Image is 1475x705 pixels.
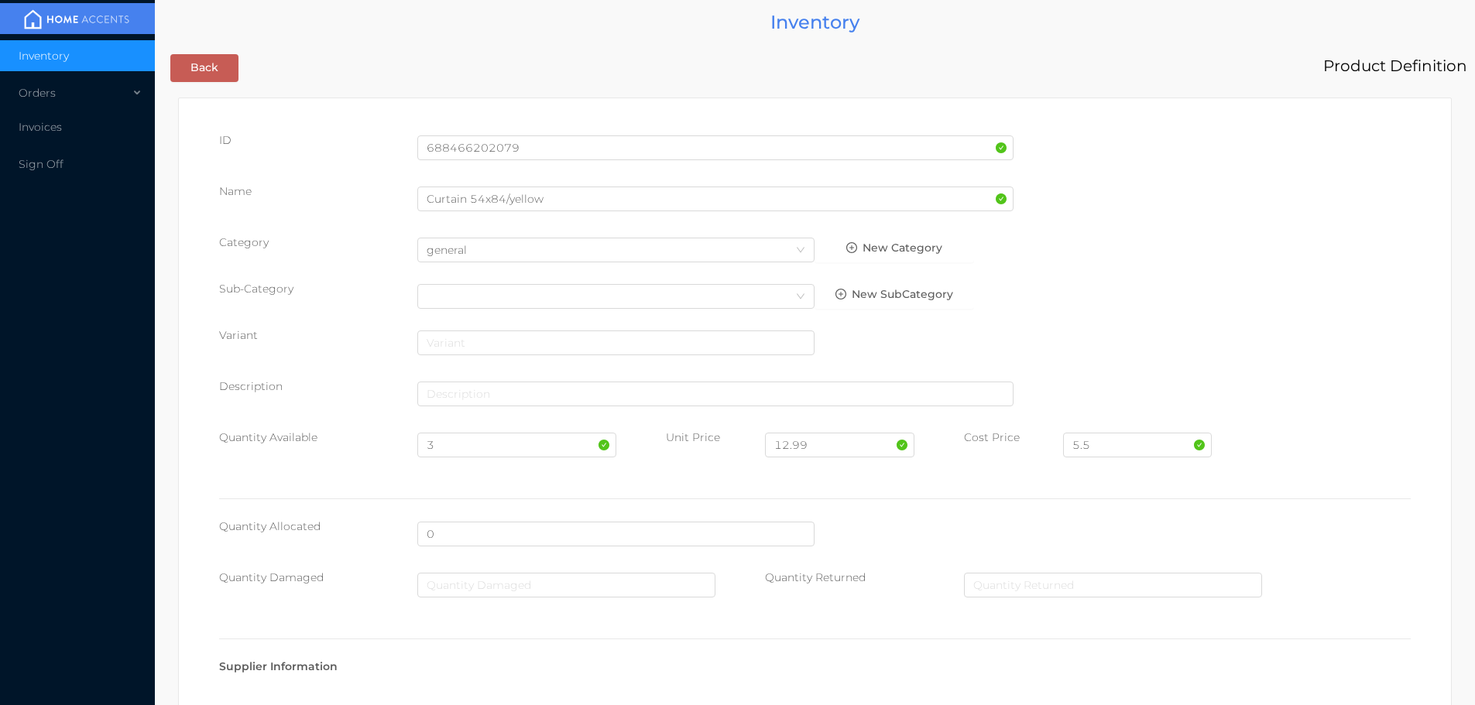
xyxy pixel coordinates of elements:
div: general [427,238,482,262]
input: Unit Price [765,433,914,457]
p: Category [219,234,417,251]
input: Homeaccents ID [417,135,1014,160]
button: icon: plus-circle-oNew SubCategory [815,281,973,309]
span: Inventory [19,49,69,63]
p: Name [219,183,417,200]
div: Sub-Category [219,281,417,297]
p: Description [219,378,417,395]
span: Sign Off [19,157,63,171]
div: Quantity Damaged [219,570,417,586]
input: Name [417,187,1014,211]
div: Inventory [163,8,1467,36]
button: Back [170,54,238,82]
img: mainBanner [19,8,135,31]
i: icon: down [796,245,805,256]
input: Quantity Allocated [417,522,815,546]
input: Description [417,382,1014,406]
button: icon: plus-circle-oNew Category [815,234,973,262]
p: Unit Price [666,430,765,446]
p: Quantity Available [219,430,417,446]
div: Variant [219,327,417,344]
input: Cost Price [1063,433,1212,457]
div: Product Definition [1323,52,1467,80]
span: Invoices [19,120,62,134]
div: Quantity Returned [765,570,963,586]
div: ID [219,132,417,149]
p: Cost Price [964,430,1063,446]
div: Quantity Allocated [219,518,417,535]
input: Variant [417,330,815,355]
input: Quantity [417,433,616,457]
input: Quantity Returned [964,573,1262,597]
i: icon: down [796,292,805,303]
div: Supplier Information [219,659,1411,675]
input: Quantity Damaged [417,573,715,597]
